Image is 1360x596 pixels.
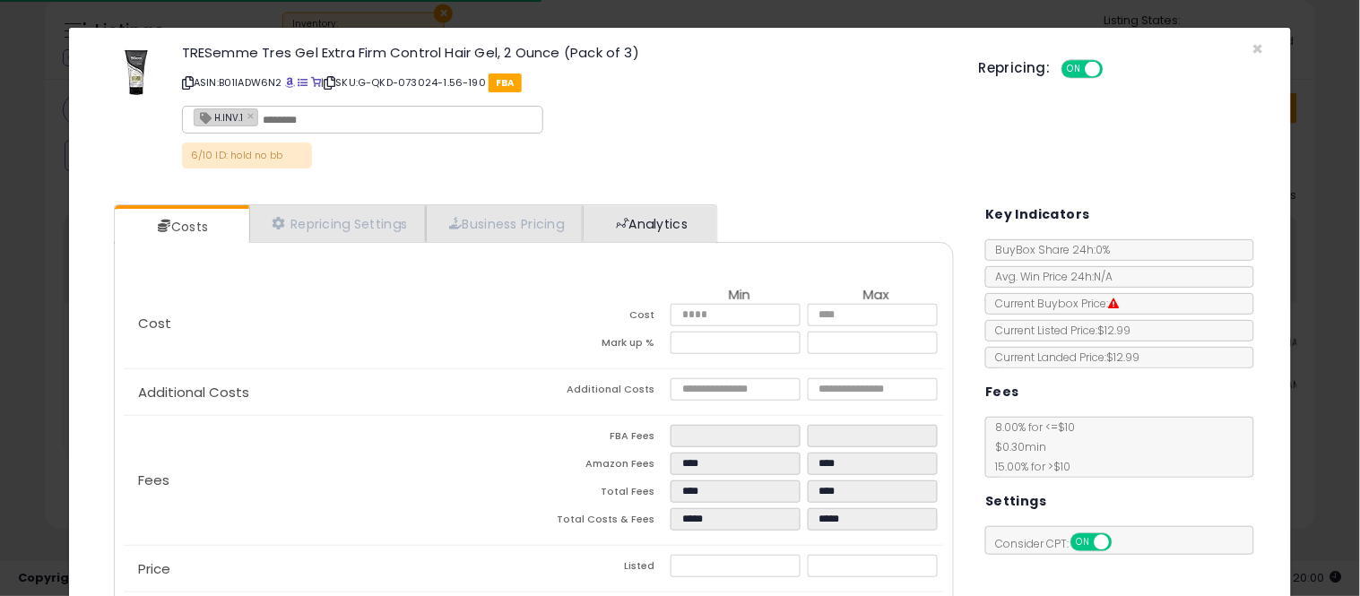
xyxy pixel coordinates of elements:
[182,46,952,59] h3: TRESemme Tres Gel Extra Firm Control Hair Gel, 2 Ounce (Pack of 3)
[124,316,534,331] p: Cost
[534,425,671,453] td: FBA Fees
[247,108,258,124] a: ×
[109,46,163,99] img: 41weNp0j77L._SL60_.jpg
[182,68,952,97] p: ASIN: B01IADW6N2 | SKU: G-QKD-073024-1.56-190
[986,296,1119,311] span: Current Buybox Price:
[489,73,522,92] span: FBA
[808,288,945,304] th: Max
[124,385,534,400] p: Additional Costs
[534,453,671,480] td: Amazon Fees
[249,205,427,242] a: Repricing Settings
[986,242,1110,257] span: BuyBox Share 24h: 0%
[1072,535,1095,550] span: ON
[1252,36,1264,62] span: ×
[182,143,312,168] p: 6/10 ID: hold no bb
[124,562,534,576] p: Price
[1108,298,1119,309] i: Suppressed Buy Box
[534,480,671,508] td: Total Fees
[986,536,1136,551] span: Consider CPT:
[986,439,1046,454] span: $0.30 min
[986,323,1130,338] span: Current Listed Price: $12.99
[986,269,1113,284] span: Avg. Win Price 24h: N/A
[534,508,671,536] td: Total Costs & Fees
[1110,535,1139,550] span: OFF
[985,490,1046,513] h5: Settings
[311,75,321,90] a: Your listing only
[671,288,808,304] th: Min
[985,381,1019,403] h5: Fees
[985,203,1090,226] h5: Key Indicators
[986,459,1070,474] span: 15.00 % for > $10
[534,304,671,332] td: Cost
[534,332,671,359] td: Mark up %
[1063,62,1086,77] span: ON
[195,109,243,125] span: H.INV.1
[298,75,308,90] a: All offer listings
[534,555,671,583] td: Listed
[986,350,1139,365] span: Current Landed Price: $12.99
[583,205,715,242] a: Analytics
[426,205,583,242] a: Business Pricing
[285,75,295,90] a: BuyBox page
[986,419,1075,474] span: 8.00 % for <= $10
[1100,62,1129,77] span: OFF
[534,378,671,406] td: Additional Costs
[979,61,1051,75] h5: Repricing:
[115,209,247,245] a: Costs
[124,473,534,488] p: Fees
